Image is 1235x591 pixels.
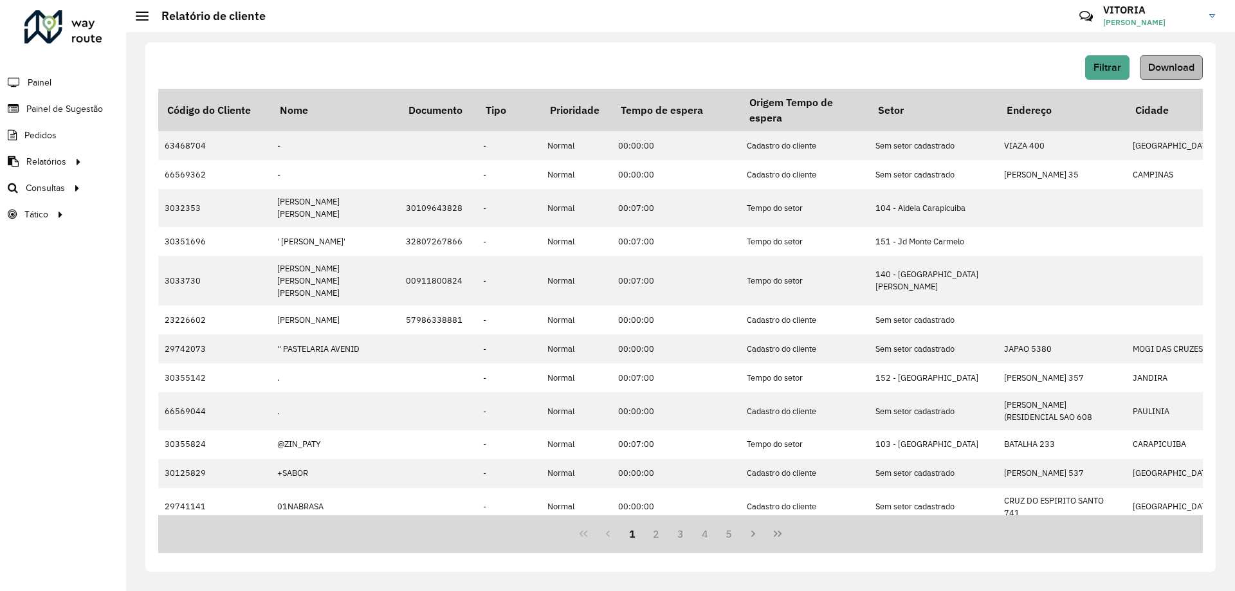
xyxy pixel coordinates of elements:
td: [PERSON_NAME] 537 [998,459,1126,488]
td: 00:07:00 [612,189,740,226]
td: 3032353 [158,189,271,226]
button: Filtrar [1085,55,1130,80]
td: Tempo do setor [740,363,869,392]
span: Download [1148,62,1194,73]
td: Normal [541,459,612,488]
span: Consultas [26,181,65,195]
td: Cadastro do cliente [740,334,869,363]
td: 30355824 [158,430,271,459]
td: Cadastro do cliente [740,160,869,189]
td: [PERSON_NAME] [PERSON_NAME] [271,189,399,226]
td: Sem setor cadastrado [869,160,998,189]
td: Tempo do setor [740,227,869,256]
td: Normal [541,488,612,525]
button: Last Page [765,522,790,546]
td: 103 - [GEOGRAPHIC_DATA] [869,430,998,459]
td: 00:00:00 [612,392,740,430]
button: Next Page [741,522,765,546]
a: Contato Rápido [1072,3,1100,30]
td: 3033730 [158,256,271,306]
th: Tipo [477,89,541,131]
td: . [271,392,399,430]
td: [PERSON_NAME] (RESIDENCIAL SAO 608 [998,392,1126,430]
button: 4 [693,522,717,546]
td: - [477,131,541,160]
td: +SABOR [271,459,399,488]
span: Painel de Sugestão [26,102,103,116]
td: Cadastro do cliente [740,459,869,488]
td: Sem setor cadastrado [869,305,998,334]
td: Normal [541,256,612,306]
button: 3 [668,522,693,546]
td: Normal [541,430,612,459]
td: 104 - Aldeia Carapicuiba [869,189,998,226]
td: Sem setor cadastrado [869,459,998,488]
td: - [271,131,399,160]
td: Normal [541,392,612,430]
td: 00:00:00 [612,131,740,160]
td: 30109643828 [399,189,477,226]
td: 00911800824 [399,256,477,306]
h3: VITORIA [1103,4,1200,16]
td: - [477,189,541,226]
td: Normal [541,131,612,160]
td: - [477,160,541,189]
td: BATALHA 233 [998,430,1126,459]
td: - [477,334,541,363]
td: Normal [541,189,612,226]
th: Setor [869,89,998,131]
td: Normal [541,363,612,392]
td: 29741141 [158,488,271,525]
td: 00:07:00 [612,363,740,392]
td: Normal [541,305,612,334]
span: Relatórios [26,155,66,168]
td: 57986338881 [399,305,477,334]
td: CRUZ DO ESPIRITO SANTO 741 [998,488,1126,525]
td: Tempo do setor [740,430,869,459]
td: [PERSON_NAME] [271,305,399,334]
td: @ZIN_PATY [271,430,399,459]
td: 30125829 [158,459,271,488]
td: - [477,392,541,430]
td: 00:00:00 [612,160,740,189]
td: Sem setor cadastrado [869,392,998,430]
button: 1 [620,522,645,546]
td: - [477,363,541,392]
td: Tempo do setor [740,189,869,226]
td: Normal [541,160,612,189]
td: 30355142 [158,363,271,392]
button: Download [1140,55,1203,80]
span: Tático [24,208,48,221]
td: '' PASTELARIA AVENID [271,334,399,363]
span: Pedidos [24,129,57,142]
th: Nome [271,89,399,131]
td: 29742073 [158,334,271,363]
td: - [477,227,541,256]
td: 63468704 [158,131,271,160]
span: [PERSON_NAME] [1103,17,1200,28]
td: Normal [541,227,612,256]
td: - [477,459,541,488]
td: 00:07:00 [612,430,740,459]
td: Sem setor cadastrado [869,488,998,525]
td: . [271,363,399,392]
td: ' [PERSON_NAME]' [271,227,399,256]
td: 00:00:00 [612,459,740,488]
span: Painel [28,76,51,89]
th: Tempo de espera [612,89,740,131]
td: 152 - [GEOGRAPHIC_DATA] [869,363,998,392]
th: Código do Cliente [158,89,271,131]
td: 66569044 [158,392,271,430]
th: Prioridade [541,89,612,131]
button: 2 [644,522,668,546]
td: JAPAO 5380 [998,334,1126,363]
h2: Relatório de cliente [149,9,266,23]
td: 23226602 [158,305,271,334]
td: 00:00:00 [612,305,740,334]
td: - [477,305,541,334]
td: Cadastro do cliente [740,131,869,160]
td: Sem setor cadastrado [869,334,998,363]
td: 00:00:00 [612,488,740,525]
td: Cadastro do cliente [740,392,869,430]
td: 00:00:00 [612,334,740,363]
